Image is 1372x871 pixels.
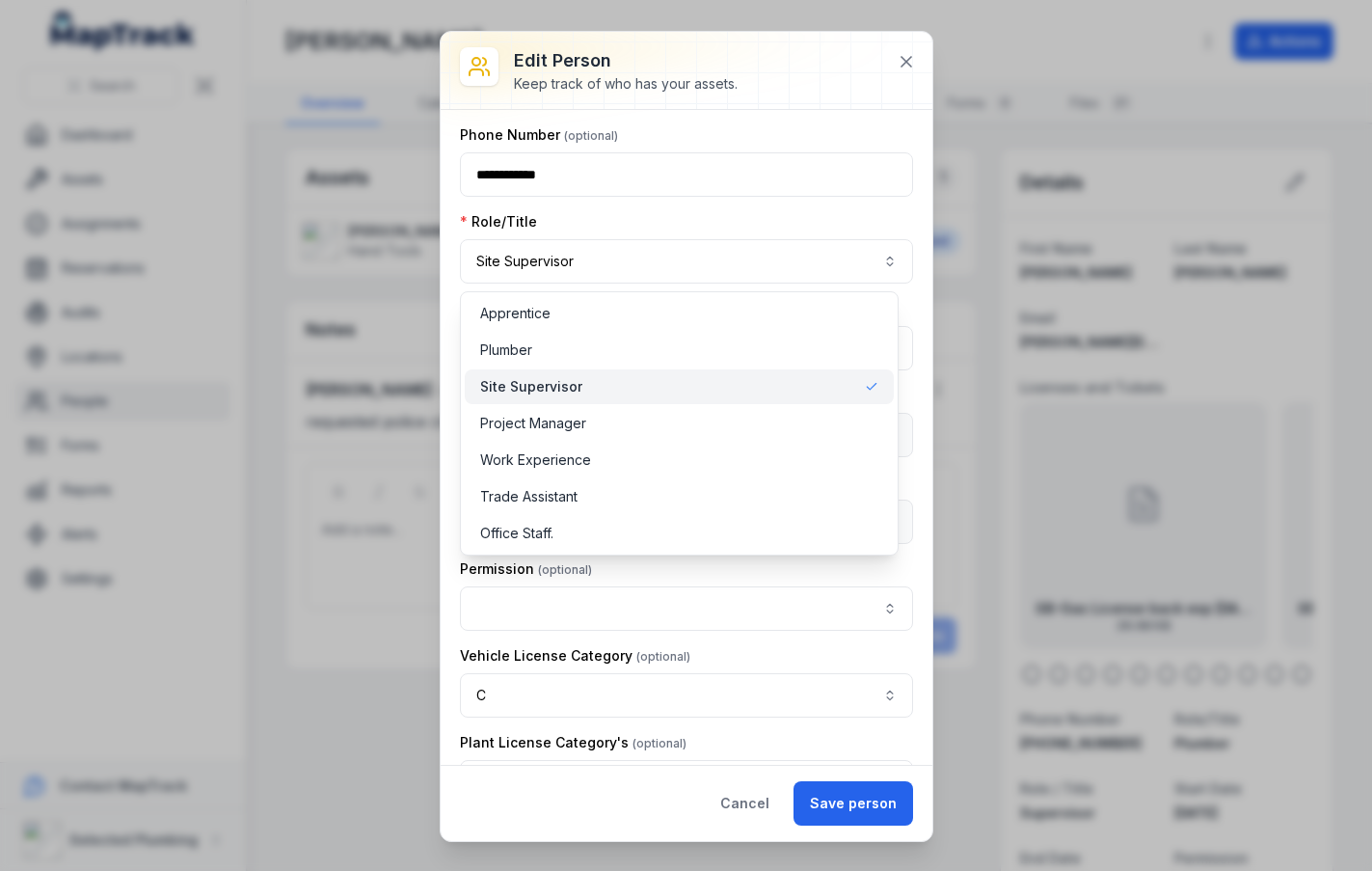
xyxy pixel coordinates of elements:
div: Site Supervisor [460,291,899,556]
span: Office Staff. [480,524,553,543]
button: Site Supervisor [460,239,913,284]
span: Work Experience [480,450,591,470]
span: Site Supervisor [480,377,582,396]
span: Project Manager [480,414,586,433]
span: Plumber [480,340,532,360]
span: Trade Assistant [480,487,578,506]
span: Apprentice [480,304,551,323]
